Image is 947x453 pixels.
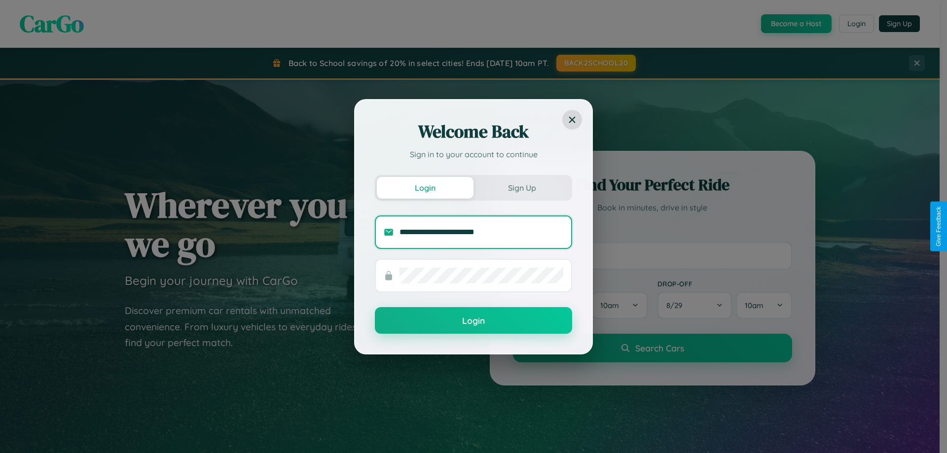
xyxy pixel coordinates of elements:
[377,177,473,199] button: Login
[375,148,572,160] p: Sign in to your account to continue
[473,177,570,199] button: Sign Up
[375,120,572,143] h2: Welcome Back
[935,207,942,246] div: Give Feedback
[375,307,572,334] button: Login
